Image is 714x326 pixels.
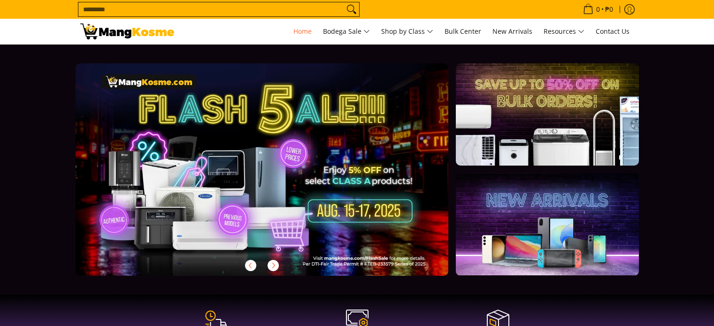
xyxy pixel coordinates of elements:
a: New Arrivals [488,19,537,44]
span: Contact Us [596,27,630,36]
span: Shop by Class [381,26,433,38]
span: • [580,4,616,15]
span: ₱0 [604,6,614,13]
img: Mang Kosme: Your Home Appliances Warehouse Sale Partner! [80,23,174,39]
a: Contact Us [591,19,634,44]
span: Home [293,27,312,36]
button: Previous [240,255,261,276]
a: More [76,63,479,291]
a: Bulk Center [440,19,486,44]
a: Resources [539,19,589,44]
a: Shop by Class [376,19,438,44]
nav: Main Menu [184,19,634,44]
span: Bodega Sale [323,26,370,38]
button: Search [344,2,359,16]
a: Bodega Sale [318,19,375,44]
span: 0 [595,6,601,13]
a: Home [289,19,316,44]
span: Resources [544,26,584,38]
button: Next [263,255,284,276]
span: New Arrivals [492,27,532,36]
span: Bulk Center [445,27,481,36]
